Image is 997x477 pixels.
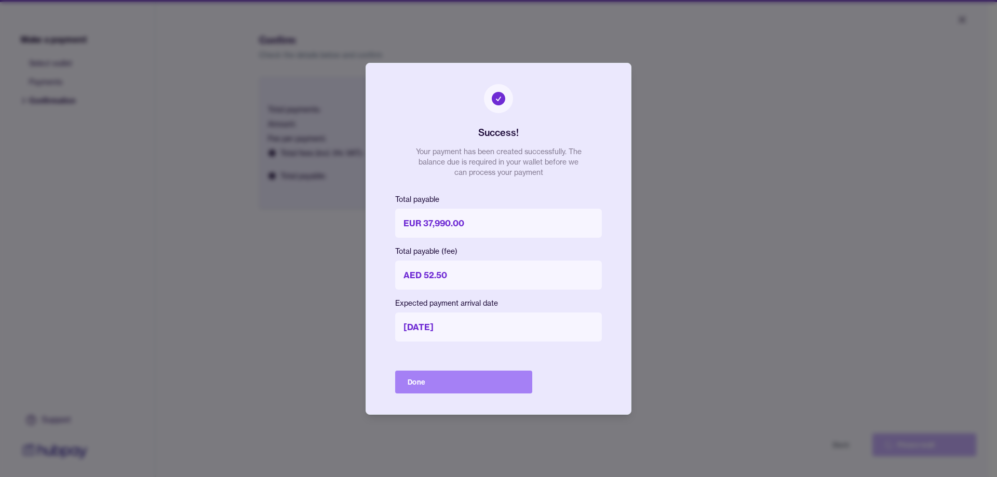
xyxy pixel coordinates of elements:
p: AED 52.50 [395,261,602,290]
p: Your payment has been created successfully. The balance due is required in your wallet before we ... [415,146,582,178]
p: EUR 37,990.00 [395,209,602,238]
h2: Success! [478,126,519,140]
button: Done [395,371,532,393]
p: Total payable (fee) [395,246,602,256]
p: [DATE] [395,312,602,342]
p: Total payable [395,194,602,205]
p: Expected payment arrival date [395,298,602,308]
